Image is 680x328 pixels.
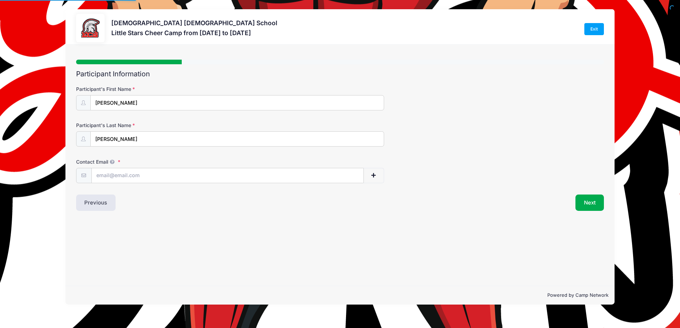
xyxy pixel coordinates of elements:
label: Participant's Last Name [76,122,252,129]
button: Next [575,195,604,211]
input: Participant's First Name [90,95,384,110]
h3: Little Stars Cheer Camp from [DATE] to [DATE] [111,29,277,37]
h2: Participant Information [76,70,604,78]
button: Previous [76,195,116,211]
h3: [DEMOGRAPHIC_DATA] [DEMOGRAPHIC_DATA] School [111,19,277,27]
input: email@email.com [91,168,364,183]
a: Exit [584,23,604,35]
label: Participant's First Name [76,86,252,93]
span: We will send confirmations, payment reminders, and custom email messages to each address listed. ... [108,159,117,165]
label: Contact Email [76,158,252,165]
input: Participant's Last Name [90,131,384,147]
p: Powered by Camp Network [71,292,609,299]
